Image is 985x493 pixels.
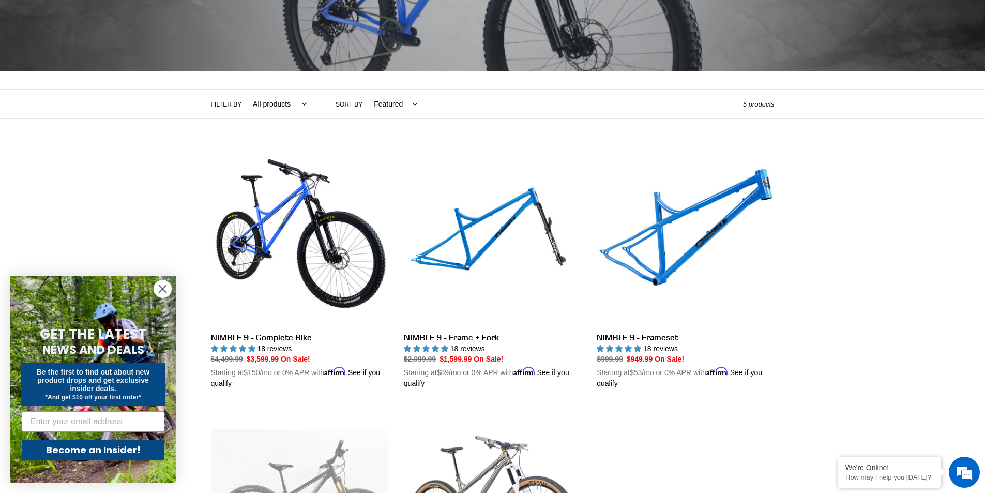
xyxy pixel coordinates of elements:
p: How may I help you today? [845,473,933,481]
span: GET THE LATEST [40,325,146,343]
div: We're Online! [845,464,933,472]
label: Sort by [336,100,362,109]
input: Enter your email address [22,411,164,432]
button: Close dialog [154,280,172,298]
button: Become an Insider! [22,440,164,460]
label: Filter by [211,100,242,109]
span: NEWS AND DEALS [42,341,144,358]
span: 5 products [743,100,775,108]
span: *And get $10 off your first order* [45,394,141,401]
span: Be the first to find out about new product drops and get exclusive insider deals. [37,368,150,393]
